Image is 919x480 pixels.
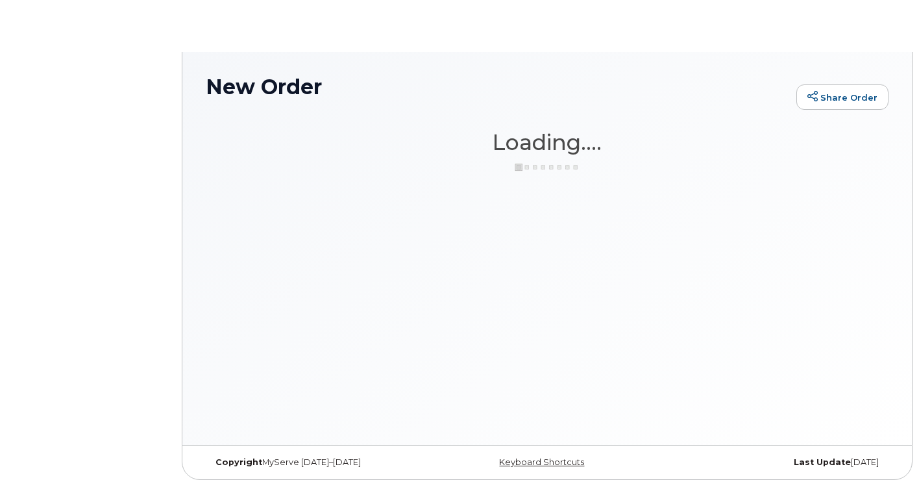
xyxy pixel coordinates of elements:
[796,84,888,110] a: Share Order
[794,457,851,467] strong: Last Update
[206,457,434,468] div: MyServe [DATE]–[DATE]
[515,162,580,172] img: ajax-loader-3a6953c30dc77f0bf724df975f13086db4f4c1262e45940f03d1251963f1bf2e.gif
[206,131,888,154] h1: Loading....
[206,75,790,98] h1: New Order
[661,457,888,468] div: [DATE]
[215,457,262,467] strong: Copyright
[499,457,584,467] a: Keyboard Shortcuts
